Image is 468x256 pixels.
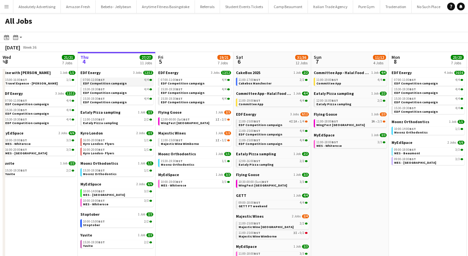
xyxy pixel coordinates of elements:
[83,121,118,125] span: Eataly Pizza sampling
[224,110,231,114] span: 2/3
[83,78,152,85] a: 07:00-11:00BST4/4EDF Competition campaign
[236,151,276,156] span: Eataly Pizza sampling
[394,107,416,110] span: 15:30-19:30
[161,121,209,125] span: WingFest Bristol
[98,138,105,142] span: BST
[316,140,385,147] a: 11:00-18:00BST3/3MES - Whiterose
[239,78,308,85] a: 11:00-17:00BST2/2Cakebox Manchester
[161,139,183,142] span: 11:00-15:00
[176,138,183,142] span: BST
[394,106,463,113] a: 15:30-19:30BST4/4EDF Competition campaign
[300,129,304,133] span: 4/4
[239,120,260,123] span: 11:00-15:00
[3,70,76,91] div: Dine with [PERSON_NAME]1 Job1/115:00-16:00BST1/1Travel Expense - [PERSON_NAME]
[236,70,309,91] div: CakeBox 20251 Job2/211:00-17:00BST2/2Cakebox Manchester
[3,70,76,75] a: Dine with [PERSON_NAME]1 Job1/1
[83,100,127,104] span: EDF Competition campaign
[239,81,271,85] span: Cakebox Manchester
[290,112,299,116] span: 3 Jobs
[394,127,463,134] a: 10:00-14:00BST1/1Moonz Orthodontics
[254,119,260,123] span: BST
[133,71,142,75] span: 3 Jobs
[378,99,382,102] span: 2/2
[316,99,338,102] span: 12:00-16:00
[80,70,153,110] div: EDF Energy3 Jobs12/1207:00-11:00BST4/4EDF Competition campaign15:30-19:30BST4/4EDF Competition ca...
[66,118,71,121] span: 4/4
[394,158,416,161] span: 09:00-18:00
[176,78,183,82] span: BST
[316,78,385,85] a: 11:00-19:00BST4/4Committee App
[5,99,27,102] span: 07:00-11:00
[316,78,338,82] span: 11:00-19:00
[161,159,230,166] a: 15:30-19:30BST1/1Moonz Orthodontics
[409,87,416,91] span: BST
[239,132,282,136] span: EDF Competition campaign
[394,81,438,85] span: EDF Competition campaign
[294,71,301,75] span: 1 Job
[158,131,231,151] div: Majestic Wines1 Job1/211:00-15:00BST1I•1/2Majestic Wine Wimborne
[13,0,61,13] button: Absolutely Advertising
[239,78,260,82] span: 11:00-17:00
[371,120,375,123] span: 3A
[314,91,354,96] span: Eataly Pizza sampling
[458,120,464,124] span: 1/1
[66,99,71,102] span: 4/4
[236,91,309,112] div: Committee App - Halal Food Festival1 Job4/411:00-19:00BST4/4Committee App
[211,71,220,75] span: 3 Jobs
[176,96,183,101] span: BST
[302,92,309,96] span: 4/4
[444,71,453,75] span: 4 Jobs
[378,78,382,82] span: 4/4
[380,112,387,116] span: 2/3
[5,108,74,115] a: 15:30-19:30BST4/4EDF Competition campaign
[158,151,196,156] span: Moonz Orthodontics
[380,133,387,137] span: 3/3
[161,96,230,104] a: 15:30-19:30BST4/4EDF Competition campaign
[239,160,260,163] span: 12:00-16:00
[314,112,387,117] a: Flying Goose1 Job2/3
[158,70,231,75] a: EDF Energy3 Jobs12/12
[300,78,304,82] span: 2/2
[371,71,379,75] span: 1 Job
[239,129,308,136] a: 11:00-15:00BST4/4EDF Competition campaign
[394,109,438,114] span: EDF Competition campaign
[83,139,105,142] span: 16:00-20:00
[83,151,114,155] span: Kyro London- Flyers
[183,117,190,122] span: BST
[289,120,293,123] span: 4I
[83,96,152,104] a: 15:30-19:30BST4/4EDF Competition campaign
[394,96,463,104] a: 15:30-19:30BST4/4EDF Competition campaign
[371,133,379,137] span: 1 Job
[455,148,460,151] span: 3/3
[394,78,463,85] a: 07:00-11:00BST4/4EDF Competition campaign
[394,78,416,82] span: 07:00-11:00
[3,161,76,178] div: Yuvite1 Job2/215:30-19:30BST2/2Yuvite
[96,0,137,13] button: Bebeto - Jellybean
[3,131,23,135] span: MyEdSpace
[308,0,353,13] button: Italian Trade Agency
[353,0,380,13] button: Pure Gym
[5,109,27,112] span: 15:30-19:30
[314,91,387,112] div: Eataly Pizza sampling1 Job2/212:00-16:00BST2/2Eataly Pizza sampling
[455,88,460,91] span: 4/4
[294,92,301,96] span: 1 Job
[21,98,27,103] span: BST
[83,88,105,91] span: 15:30-19:30
[21,117,27,122] span: BST
[332,140,338,144] span: BST
[392,70,412,75] span: EDF Energy
[394,97,416,100] span: 15:30-19:30
[409,157,416,161] span: BST
[300,120,304,123] span: 1/4
[60,71,67,75] span: 1 Job
[83,118,105,121] span: 11:00-15:00
[136,131,145,135] span: 2 Jobs
[392,119,464,140] div: Moonz Orthodontics1 Job1/110:00-14:00BST1/1Moonz Orthodontics
[392,140,464,166] div: MyEdSpace2 Jobs6/609:00-18:00BST3/3MES - Beaumont09:00-18:00BST3/3MES - [GEOGRAPHIC_DATA]
[176,159,183,163] span: BST
[161,87,230,95] a: 15:30-19:30BST4/4EDF Competition campaign
[158,110,231,131] div: Flying Goose1 Job2/312:00-00:00 (Sat)BST1I•2/3WingFest [GEOGRAPHIC_DATA]
[394,148,416,151] span: 09:00-18:00
[69,131,76,135] span: 6/6
[239,129,260,133] span: 11:00-15:00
